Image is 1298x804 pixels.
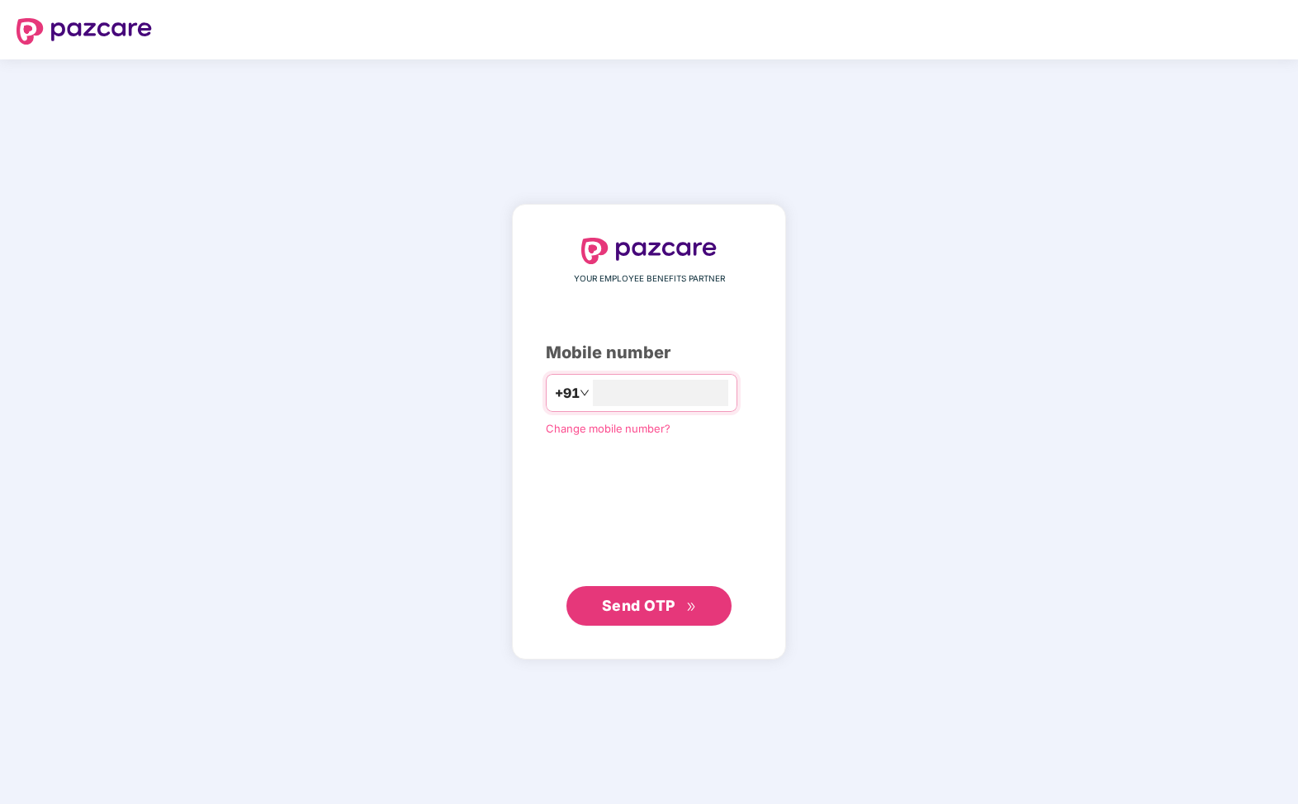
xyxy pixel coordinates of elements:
[546,340,752,366] div: Mobile number
[574,272,725,286] span: YOUR EMPLOYEE BENEFITS PARTNER
[566,586,732,626] button: Send OTPdouble-right
[17,18,152,45] img: logo
[546,422,670,435] a: Change mobile number?
[555,383,580,404] span: +91
[581,238,717,264] img: logo
[686,602,697,612] span: double-right
[602,597,675,614] span: Send OTP
[580,388,590,398] span: down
